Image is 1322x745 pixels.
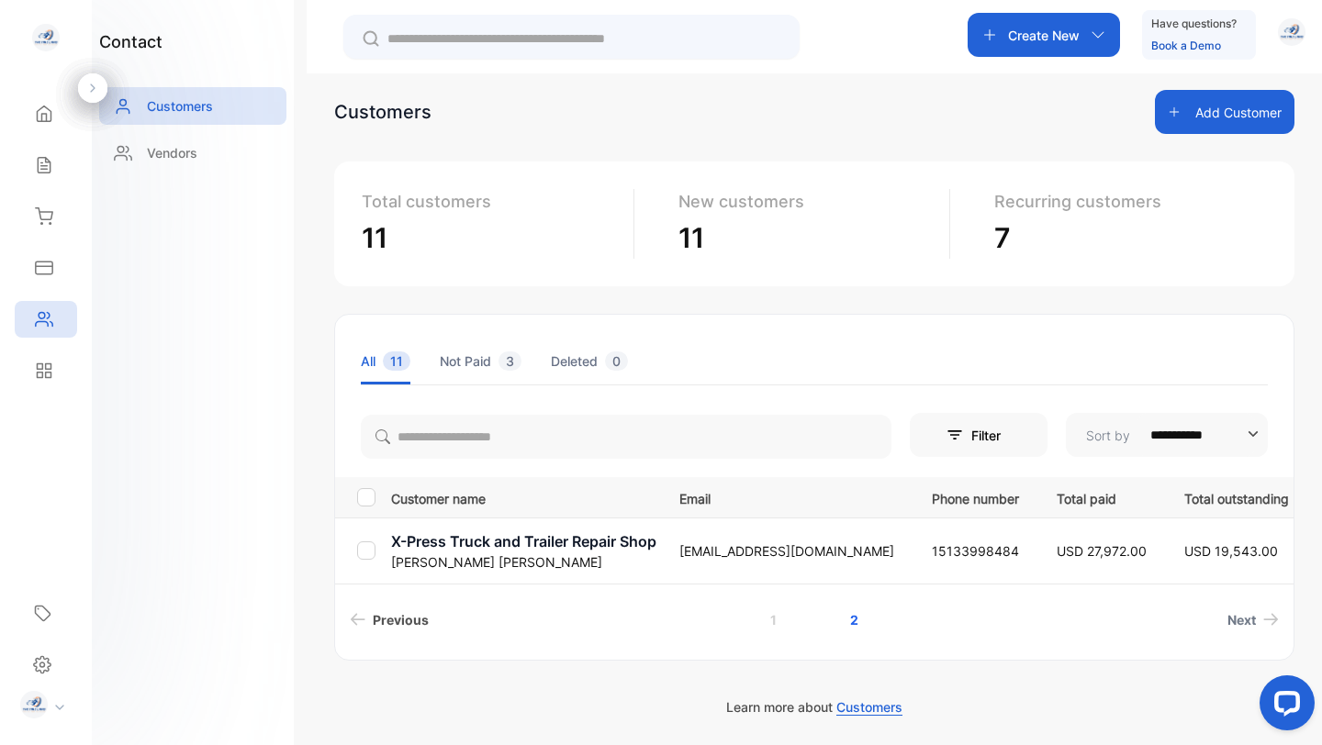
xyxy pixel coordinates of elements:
p: Recurring customers [994,189,1252,214]
div: Customers [334,98,431,126]
span: USD 27,972.00 [1057,543,1147,559]
li: All [361,338,410,384]
p: Create New [1008,26,1080,45]
p: X-Press Truck and Trailer Repair Shop [391,530,656,552]
a: Next page [1220,603,1286,637]
button: Create New [968,13,1120,57]
p: 11 [362,217,619,259]
span: USD 19,543.00 [1184,543,1278,559]
p: Email [679,485,894,508]
iframe: LiveChat chat widget [1245,668,1322,745]
li: Deleted [551,338,628,384]
p: New customers [678,189,935,214]
p: Vendors [147,143,197,162]
img: profile [20,691,48,718]
p: Sort by [1086,426,1130,445]
a: Book a Demo [1151,39,1221,52]
span: Previous [373,610,429,629]
span: 3 [499,351,521,371]
a: Previous page [342,603,436,637]
p: Total outstanding [1184,485,1289,508]
p: 11 [678,217,935,259]
p: 7 [994,217,1252,259]
p: [EMAIL_ADDRESS][DOMAIN_NAME] [679,541,894,561]
p: Total customers [362,189,619,214]
p: Customer name [391,485,656,508]
p: Have questions? [1151,15,1237,33]
h1: contact [99,29,162,54]
a: Page 2 is your current page [828,603,880,637]
button: avatar [1278,13,1305,57]
button: Sort by [1066,413,1268,457]
span: Next [1227,610,1256,629]
a: Vendors [99,134,286,172]
p: Learn more about [334,697,1294,717]
p: Customers [147,96,213,116]
li: Not Paid [440,338,521,384]
span: 11 [383,351,410,371]
a: Customers [99,87,286,125]
p: Phone number [932,485,1019,508]
span: 0 [605,351,628,371]
img: avatar [1278,18,1305,46]
span: Customers [836,699,902,716]
a: Page 1 [748,603,799,637]
img: logo [32,24,60,51]
p: [PERSON_NAME] [PERSON_NAME] [391,552,656,572]
ul: Pagination [335,603,1294,637]
button: Add Customer [1155,90,1294,134]
p: 15133998484 [932,541,1019,561]
p: Total paid [1057,485,1147,508]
